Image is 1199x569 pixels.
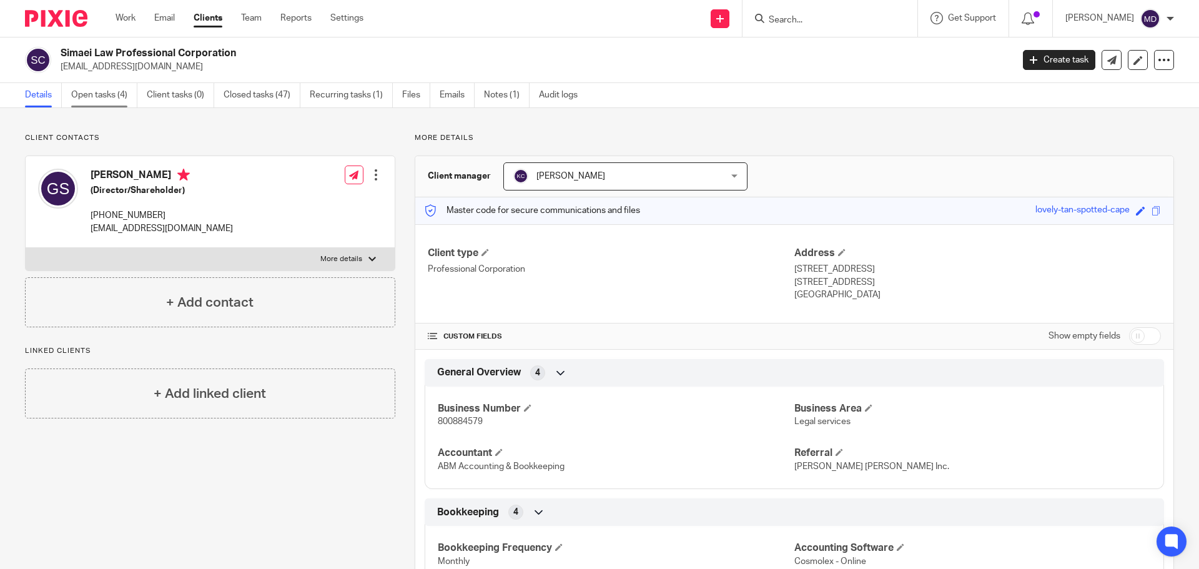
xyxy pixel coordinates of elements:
[91,222,233,235] p: [EMAIL_ADDRESS][DOMAIN_NAME]
[25,47,51,73] img: svg%3E
[513,169,528,184] img: svg%3E
[91,184,233,197] h5: (Director/Shareholder)
[438,402,794,415] h4: Business Number
[61,47,816,60] h2: Simaei Law Professional Corporation
[25,10,87,27] img: Pixie
[438,557,470,566] span: Monthly
[794,402,1151,415] h4: Business Area
[1049,330,1120,342] label: Show empty fields
[154,384,266,403] h4: + Add linked client
[147,83,214,107] a: Client tasks (0)
[320,254,362,264] p: More details
[1035,204,1130,218] div: lovely-tan-spotted-cape
[794,247,1161,260] h4: Address
[438,542,794,555] h4: Bookkeeping Frequency
[1065,12,1134,24] p: [PERSON_NAME]
[25,83,62,107] a: Details
[438,462,565,471] span: ABM Accounting & Bookkeeping
[428,247,794,260] h4: Client type
[536,172,605,181] span: [PERSON_NAME]
[484,83,530,107] a: Notes (1)
[241,12,262,24] a: Team
[428,263,794,275] p: Professional Corporation
[71,83,137,107] a: Open tasks (4)
[513,506,518,518] span: 4
[437,366,521,379] span: General Overview
[38,169,78,209] img: svg%3E
[794,462,949,471] span: [PERSON_NAME] [PERSON_NAME] Inc.
[438,447,794,460] h4: Accountant
[438,417,483,426] span: 800884579
[25,133,395,143] p: Client contacts
[61,61,1004,73] p: [EMAIL_ADDRESS][DOMAIN_NAME]
[116,12,136,24] a: Work
[177,169,190,181] i: Primary
[402,83,430,107] a: Files
[425,204,640,217] p: Master code for secure communications and files
[948,14,996,22] span: Get Support
[154,12,175,24] a: Email
[1140,9,1160,29] img: svg%3E
[440,83,475,107] a: Emails
[330,12,363,24] a: Settings
[194,12,222,24] a: Clients
[794,557,866,566] span: Cosmolex - Online
[535,367,540,379] span: 4
[415,133,1174,143] p: More details
[224,83,300,107] a: Closed tasks (47)
[428,332,794,342] h4: CUSTOM FIELDS
[794,276,1161,289] p: [STREET_ADDRESS]
[794,447,1151,460] h4: Referral
[794,417,851,426] span: Legal services
[91,169,233,184] h4: [PERSON_NAME]
[794,542,1151,555] h4: Accounting Software
[428,170,491,182] h3: Client manager
[166,293,254,312] h4: + Add contact
[280,12,312,24] a: Reports
[91,209,233,222] p: [PHONE_NUMBER]
[1023,50,1095,70] a: Create task
[794,263,1161,275] p: [STREET_ADDRESS]
[794,289,1161,301] p: [GEOGRAPHIC_DATA]
[25,346,395,356] p: Linked clients
[767,15,880,26] input: Search
[310,83,393,107] a: Recurring tasks (1)
[437,506,499,519] span: Bookkeeping
[539,83,587,107] a: Audit logs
